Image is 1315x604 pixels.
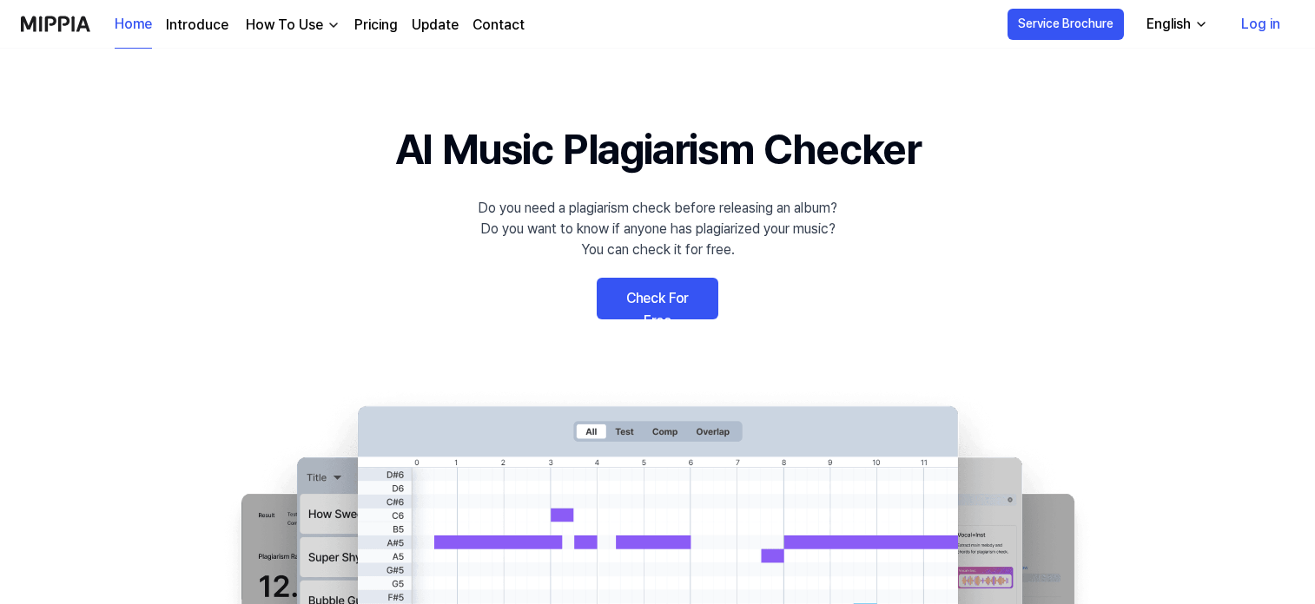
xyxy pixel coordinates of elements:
a: Contact [472,15,525,36]
div: Do you need a plagiarism check before releasing an album? Do you want to know if anyone has plagi... [478,198,837,260]
div: How To Use [242,15,327,36]
button: Service Brochure [1008,9,1124,40]
a: Introduce [166,15,228,36]
a: Update [412,15,459,36]
button: English [1133,7,1219,42]
img: down [327,18,340,32]
button: How To Use [242,15,340,36]
h1: AI Music Plagiarism Checker [395,118,921,181]
a: Pricing [354,15,398,36]
a: Check For Free [597,278,718,319]
a: Home [115,1,152,49]
div: English [1143,14,1194,35]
